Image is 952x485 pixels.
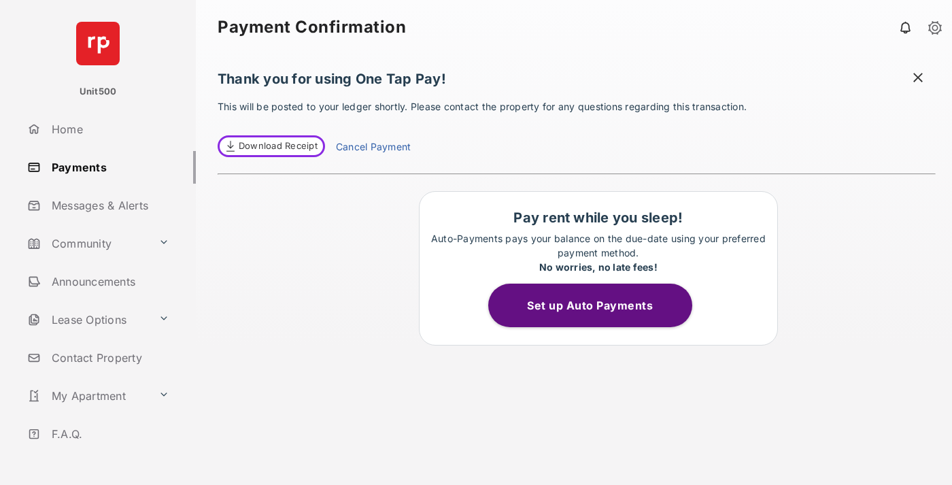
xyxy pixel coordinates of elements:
[22,303,153,336] a: Lease Options
[22,113,196,146] a: Home
[80,85,117,99] p: Unit500
[218,135,325,157] a: Download Receipt
[426,231,770,274] p: Auto-Payments pays your balance on the due-date using your preferred payment method.
[22,265,196,298] a: Announcements
[22,341,196,374] a: Contact Property
[22,227,153,260] a: Community
[218,99,936,157] p: This will be posted to your ledger shortly. Please contact the property for any questions regardi...
[426,210,770,226] h1: Pay rent while you sleep!
[22,189,196,222] a: Messages & Alerts
[76,22,120,65] img: svg+xml;base64,PHN2ZyB4bWxucz0iaHR0cDovL3d3dy53My5vcmcvMjAwMC9zdmciIHdpZHRoPSI2NCIgaGVpZ2h0PSI2NC...
[336,139,411,157] a: Cancel Payment
[218,71,936,94] h1: Thank you for using One Tap Pay!
[488,284,692,327] button: Set up Auto Payments
[218,19,406,35] strong: Payment Confirmation
[22,380,153,412] a: My Apartment
[22,418,196,450] a: F.A.Q.
[239,139,318,153] span: Download Receipt
[22,151,196,184] a: Payments
[426,260,770,274] div: No worries, no late fees!
[488,299,709,312] a: Set up Auto Payments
